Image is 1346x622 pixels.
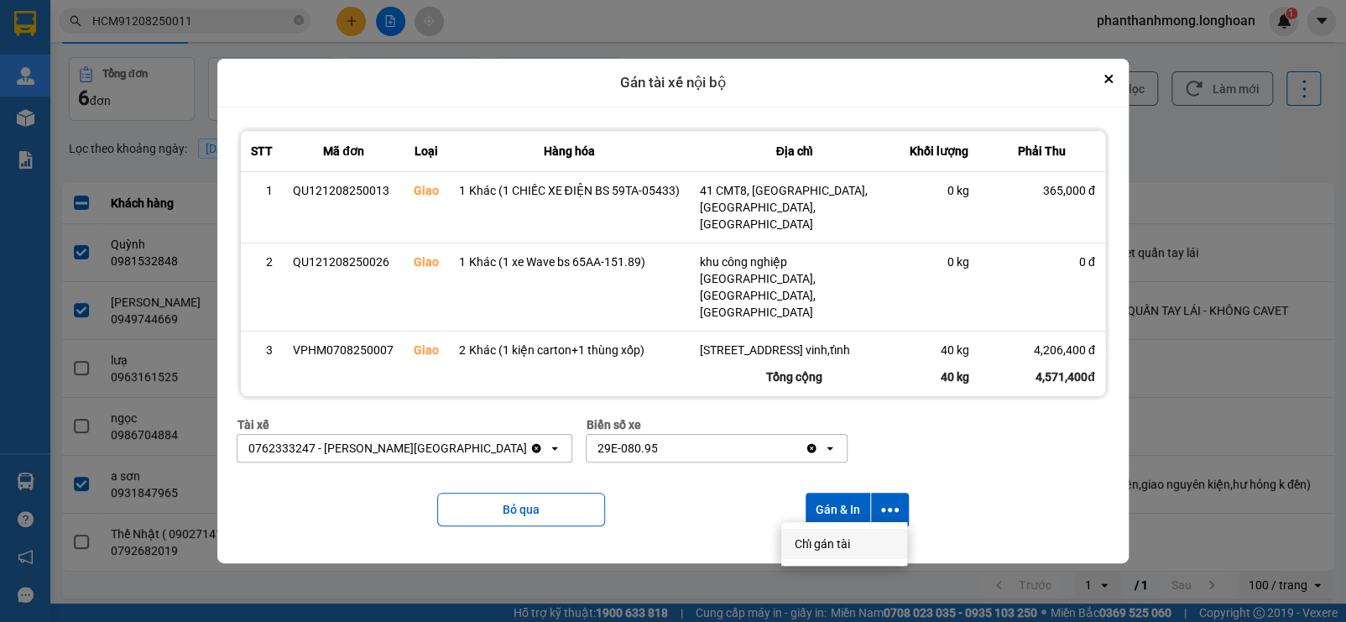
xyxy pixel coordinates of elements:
[459,141,679,161] div: Hàng hóa
[248,440,526,457] div: 0762333247 - [PERSON_NAME][GEOGRAPHIC_DATA]
[823,442,837,455] svg: open
[528,440,530,457] input: Selected 0762333247 - Nguyễn Bình Định 0762.333.247.
[548,442,561,455] svg: open
[217,59,1128,107] div: Gán tài xế nội bộ
[979,358,1105,396] div: 4,571,400đ
[293,182,394,199] div: QU121208250013
[910,182,969,199] div: 0 kg
[597,440,657,457] div: 29E-080.95
[414,182,439,199] div: Giao
[293,254,394,270] div: QU121208250026
[795,536,850,552] span: Chỉ gán tài
[251,182,273,199] div: 1
[459,182,679,199] div: 1 Khác (1 CHIẾC XE ĐIỆN BS 59TA-05433)
[989,342,1095,358] div: 4,206,400 đ
[700,342,890,375] div: [STREET_ADDRESS] vinh,tỉnh [GEOGRAPHIC_DATA]
[251,141,273,161] div: STT
[910,141,969,161] div: Khối lượng
[414,254,439,270] div: Giao
[805,442,818,455] svg: Clear value
[586,416,848,434] div: Biển số xe
[989,141,1095,161] div: Phải Thu
[806,493,870,527] button: Gán & In
[437,493,605,526] button: Bỏ qua
[293,141,394,161] div: Mã đơn
[700,141,890,161] div: Địa chỉ
[217,59,1128,563] div: dialog
[700,182,890,233] div: 41 CMT8, [GEOGRAPHIC_DATA], [GEOGRAPHIC_DATA], [GEOGRAPHIC_DATA]
[414,342,439,358] div: Giao
[690,358,900,396] div: Tổng cộng
[530,442,543,455] svg: Clear value
[293,342,394,358] div: VPHM0708250007
[414,141,439,161] div: Loại
[989,182,1095,199] div: 365,000 đ
[781,522,907,566] ul: Menu
[251,342,273,358] div: 3
[900,358,979,396] div: 40 kg
[910,254,969,270] div: 0 kg
[989,254,1095,270] div: 0 đ
[1098,69,1119,89] button: Close
[459,342,679,358] div: 2 Khác (1 kiện carton+1 thùng xốp)
[910,342,969,358] div: 40 kg
[659,440,660,457] input: Selected 29E-080.95.
[251,254,273,270] div: 2
[459,254,679,270] div: 1 Khác (1 xe Wave bs 65AA-151.89)
[237,416,572,434] div: Tài xế
[700,254,890,321] div: khu công nghiệp [GEOGRAPHIC_DATA], [GEOGRAPHIC_DATA], [GEOGRAPHIC_DATA]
